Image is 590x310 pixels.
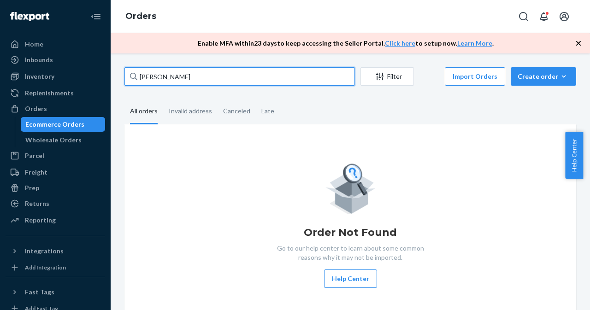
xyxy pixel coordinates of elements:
a: Orders [125,11,156,21]
button: Integrations [6,244,105,258]
button: Create order [511,67,576,86]
a: Add Integration [6,262,105,273]
button: Fast Tags [6,285,105,299]
div: Canceled [223,99,250,123]
a: Freight [6,165,105,180]
p: Enable MFA within 23 days to keep accessing the Seller Portal. to setup now. . [198,39,494,48]
button: Help Center [565,132,583,179]
button: Close Navigation [87,7,105,26]
div: Orders [25,104,47,113]
h1: Order Not Found [304,225,397,240]
a: Learn More [457,39,492,47]
button: Help Center [324,269,377,288]
a: Orders [6,101,105,116]
div: Filter [361,72,413,81]
button: Open account menu [555,7,573,26]
button: Open notifications [535,7,553,26]
button: Open Search Box [514,7,533,26]
a: Returns [6,196,105,211]
p: Go to our help center to learn about some common reasons why it may not be imported. [270,244,431,262]
a: Parcel [6,148,105,163]
button: Filter [360,67,414,86]
div: Parcel [25,151,44,160]
a: Click here [385,39,415,47]
a: Inbounds [6,53,105,67]
div: Reporting [25,216,56,225]
button: Import Orders [445,67,505,86]
ol: breadcrumbs [118,3,164,30]
div: Add Integration [25,263,66,271]
div: Ecommerce Orders [25,120,84,129]
a: Reporting [6,213,105,228]
div: Freight [25,168,47,177]
div: Fast Tags [25,287,54,297]
div: Late [261,99,274,123]
div: Inventory [25,72,54,81]
div: Create order [518,72,569,81]
a: Ecommerce Orders [21,117,106,132]
div: Returns [25,199,49,208]
div: Inbounds [25,55,53,64]
div: Integrations [25,246,64,256]
img: Flexport logo [10,12,49,21]
div: Invalid address [169,99,212,123]
div: Home [25,40,43,49]
a: Prep [6,181,105,195]
div: Wholesale Orders [25,135,82,145]
a: Replenishments [6,86,105,100]
div: Replenishments [25,88,74,98]
img: Empty list [325,161,376,214]
a: Home [6,37,105,52]
a: Wholesale Orders [21,133,106,147]
a: Inventory [6,69,105,84]
div: Prep [25,183,39,193]
input: Search orders [124,67,355,86]
div: All orders [130,99,158,124]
